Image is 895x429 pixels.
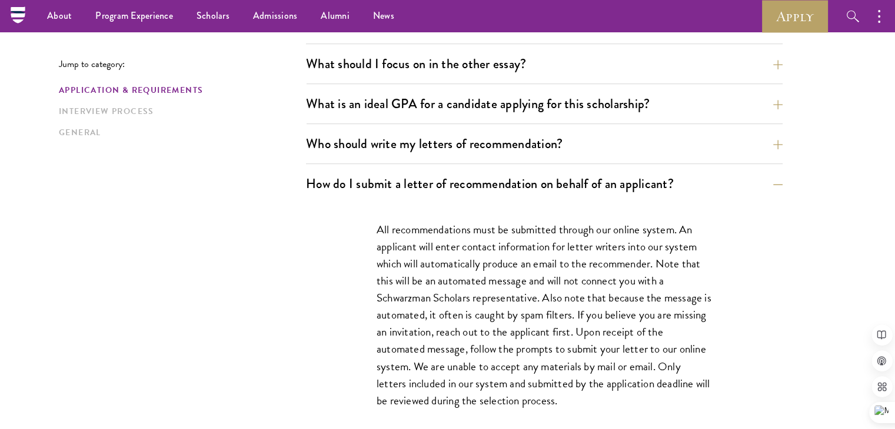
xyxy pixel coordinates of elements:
a: General [59,126,299,139]
p: Jump to category: [59,59,306,69]
button: Who should write my letters of recommendation? [306,130,783,157]
a: Interview Process [59,105,299,118]
p: All recommendations must be submitted through our online system. An applicant will enter contact ... [377,221,712,409]
button: What is an ideal GPA for a candidate applying for this scholarship? [306,91,783,117]
a: Application & Requirements [59,84,299,96]
button: What should I focus on in the other essay? [306,51,783,77]
button: How do I submit a letter of recommendation on behalf of an applicant? [306,170,783,197]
